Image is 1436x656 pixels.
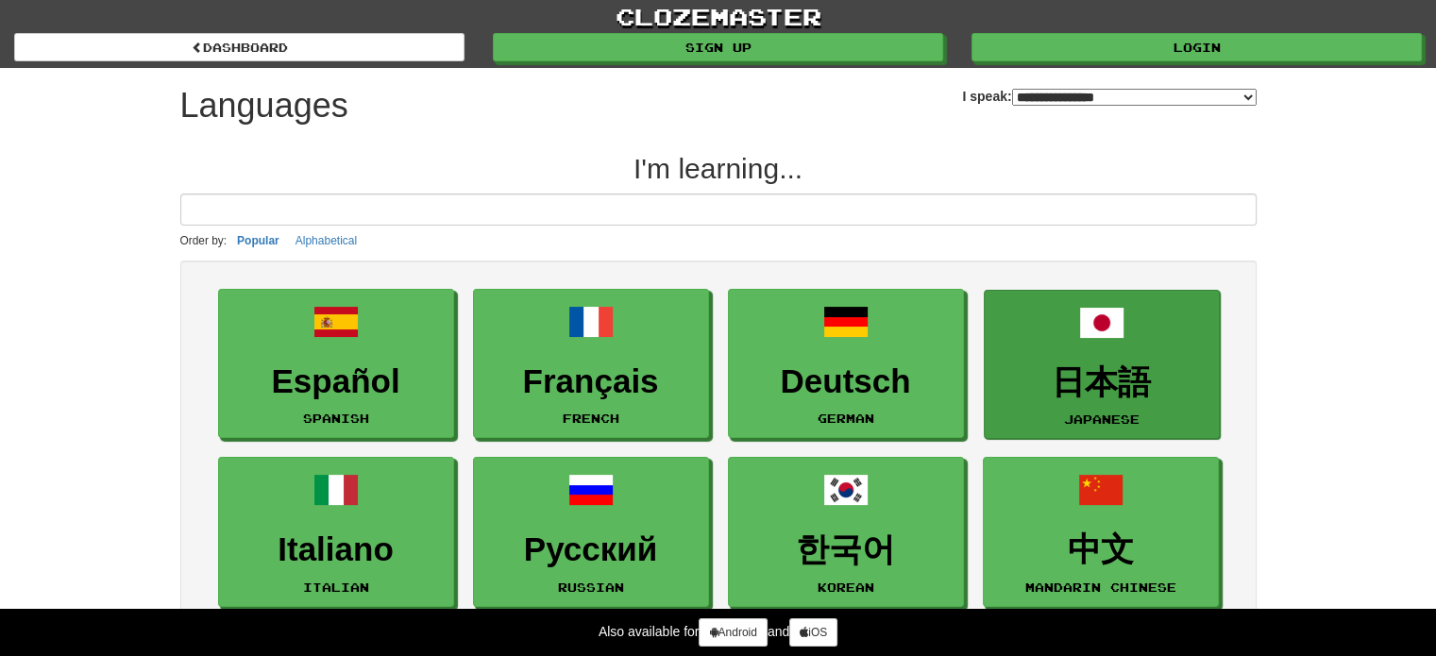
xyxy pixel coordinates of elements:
small: Italian [303,580,369,594]
a: EspañolSpanish [218,289,454,439]
h3: 日本語 [994,364,1209,401]
h2: I'm learning... [180,153,1257,184]
h3: Русский [483,531,699,568]
select: I speak: [1012,89,1257,106]
button: Alphabetical [290,230,363,251]
h3: Français [483,363,699,400]
a: 日本語Japanese [984,290,1220,440]
a: 한국어Korean [728,457,964,607]
a: ItalianoItalian [218,457,454,607]
small: Russian [558,580,624,594]
a: iOS [789,618,837,647]
a: Login [971,33,1422,61]
h3: Deutsch [738,363,954,400]
small: German [818,412,874,425]
a: dashboard [14,33,465,61]
a: 中文Mandarin Chinese [983,457,1219,607]
small: Order by: [180,234,228,247]
a: Android [699,618,767,647]
small: Spanish [303,412,369,425]
a: DeutschGerman [728,289,964,439]
small: French [563,412,619,425]
small: Korean [818,580,874,594]
h3: 中文 [993,531,1208,568]
label: I speak: [962,87,1256,106]
small: Japanese [1064,412,1140,426]
a: Sign up [493,33,943,61]
h3: Español [228,363,444,400]
small: Mandarin Chinese [1025,580,1176,594]
h1: Languages [180,87,348,125]
button: Popular [231,230,285,251]
h3: 한국어 [738,531,954,568]
a: РусскийRussian [473,457,709,607]
h3: Italiano [228,531,444,568]
a: FrançaisFrench [473,289,709,439]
